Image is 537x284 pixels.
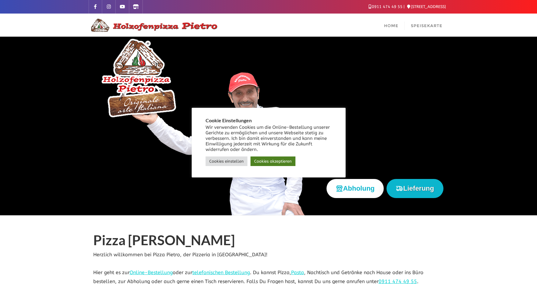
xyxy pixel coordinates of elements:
[405,14,449,37] a: Speisekarte
[206,118,332,123] h5: Cookie Einstellungen
[384,23,399,28] span: Home
[387,179,443,198] button: Lieferung
[327,179,384,198] button: Abholung
[291,270,304,275] a: Pasta
[411,23,443,28] span: Speisekarte
[89,18,218,33] img: Logo
[369,4,403,9] a: 0911 474 49 55
[192,270,250,275] a: telefonischen Bestellung
[206,156,247,166] a: Cookies einstellen
[130,270,173,275] a: Online-Bestellung
[407,4,446,9] a: [STREET_ADDRESS]
[206,125,332,152] div: Wir verwenden Cookies um die Online-Bestellung unserer Gerichte zu ermöglichen und unsere Webseit...
[378,14,405,37] a: Home
[250,156,295,166] a: Cookies akzeptieren
[93,233,444,250] h1: Pizza [PERSON_NAME]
